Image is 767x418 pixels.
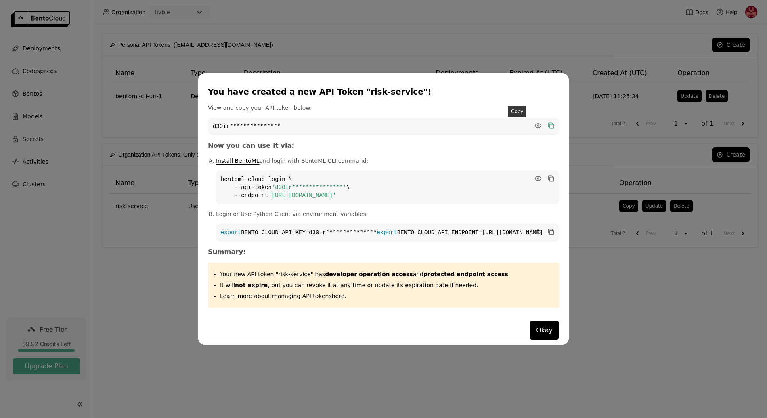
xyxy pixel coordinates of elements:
code: BENTO_CLOUD_API_KEY=d30ir*************** BENTO_CLOUD_API_ENDPOINT=[URL][DOMAIN_NAME] [216,224,559,242]
p: Login or Use Python Client via environment variables: [216,210,559,218]
span: export [377,229,397,236]
code: bentoml cloud login \ --api-token \ --endpoint [216,170,559,204]
p: View and copy your API token below: [208,104,559,112]
div: You have created a new API Token "risk-service"! [208,86,556,97]
h3: Summary: [208,248,559,256]
p: and login with BentoML CLI command: [216,157,559,165]
div: Copy [508,106,526,117]
h3: Now you can use it via: [208,142,559,150]
strong: developer operation access [325,271,413,277]
a: here [332,293,345,299]
a: Install BentoML [216,158,260,164]
p: Learn more about managing API tokens . [220,292,553,300]
div: dialog [198,73,569,345]
button: Okay [530,321,559,340]
span: and [325,271,508,277]
span: '[URL][DOMAIN_NAME]' [268,192,336,199]
span: export [221,229,241,236]
strong: protected endpoint access [423,271,508,277]
p: It will , but you can revoke it at any time or update its expiration date if needed. [220,281,553,289]
p: Your new API token "risk-service" has . [220,270,553,278]
strong: not expire [235,282,268,288]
